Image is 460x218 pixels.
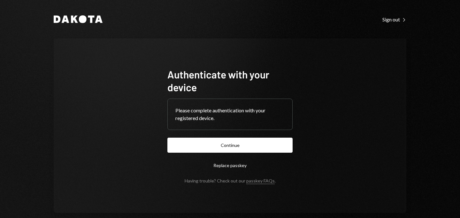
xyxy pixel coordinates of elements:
a: Sign out [382,16,406,23]
a: passkey FAQs [246,178,275,184]
button: Continue [167,138,293,153]
button: Replace passkey [167,158,293,173]
div: Having trouble? Check out our . [185,178,276,183]
h1: Authenticate with your device [167,68,293,93]
div: Please complete authentication with your registered device. [175,107,285,122]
